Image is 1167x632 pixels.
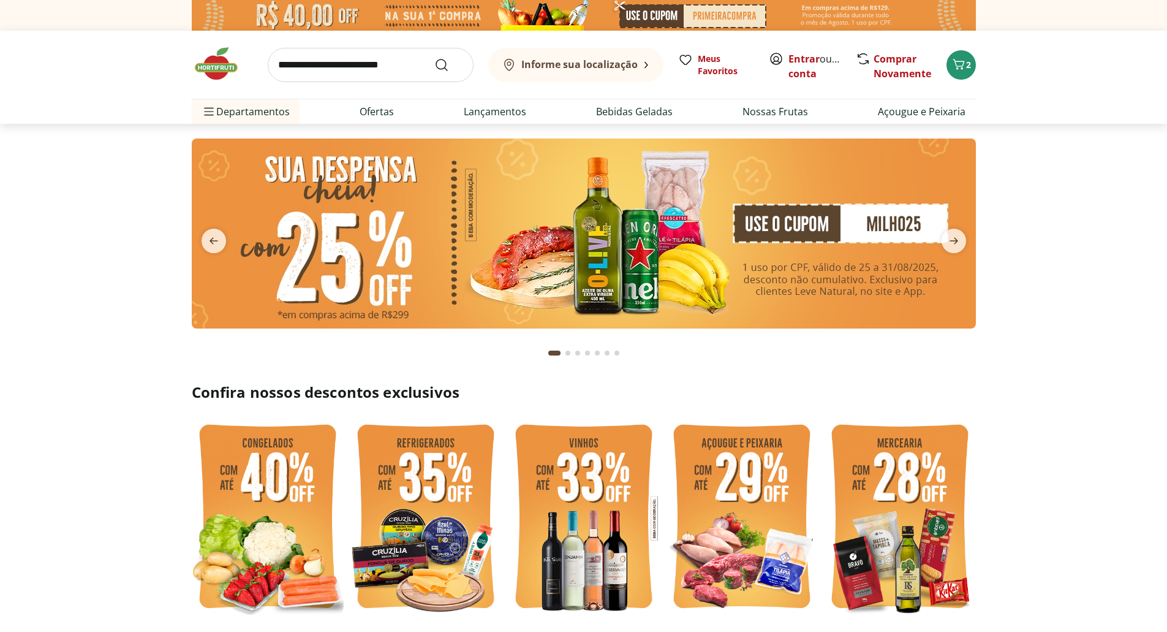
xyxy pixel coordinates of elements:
[946,50,976,80] button: Carrinho
[508,417,660,620] img: vinho
[192,383,976,402] h2: Confira nossos descontos exclusivos
[788,52,856,80] a: Criar conta
[666,417,818,620] img: açougue
[192,417,344,620] img: feira
[583,338,592,368] button: Go to page 4 from fs-carousel
[464,104,526,119] a: Lançamentos
[874,52,931,80] a: Comprar Novamente
[966,59,971,70] span: 2
[596,104,673,119] a: Bebidas Geladas
[434,58,464,72] button: Submit Search
[788,52,820,66] a: Entrar
[192,229,236,253] button: previous
[350,417,502,620] img: refrigerados
[573,338,583,368] button: Go to page 3 from fs-carousel
[824,417,976,620] img: mercearia
[192,139,976,329] img: cupom
[932,229,976,253] button: next
[488,48,663,82] button: Informe sua localização
[592,338,602,368] button: Go to page 5 from fs-carousel
[878,104,965,119] a: Açougue e Peixaria
[521,58,638,71] b: Informe sua localização
[192,45,253,82] img: Hortifruti
[360,104,394,119] a: Ofertas
[268,48,474,82] input: search
[678,53,754,77] a: Meus Favoritos
[612,338,622,368] button: Go to page 7 from fs-carousel
[788,51,843,81] span: ou
[742,104,808,119] a: Nossas Frutas
[602,338,612,368] button: Go to page 6 from fs-carousel
[546,338,563,368] button: Current page from fs-carousel
[698,53,754,77] span: Meus Favoritos
[202,97,290,126] span: Departamentos
[563,338,573,368] button: Go to page 2 from fs-carousel
[202,97,216,126] button: Menu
